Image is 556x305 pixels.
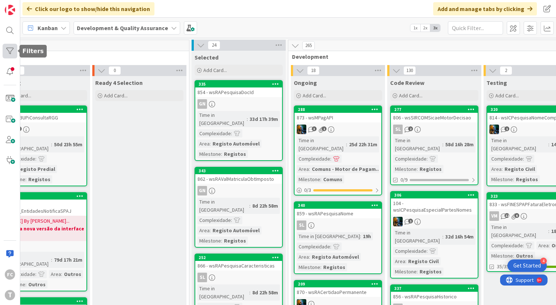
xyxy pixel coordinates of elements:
[195,99,282,109] div: GN
[489,165,502,173] div: Area
[197,150,221,158] div: Milestone
[523,241,524,250] span: :
[489,136,548,152] div: Time in [GEOGRAPHIC_DATA]
[391,113,478,122] div: 806 - wsSIRCOMSicaeMotorDecisao
[2,225,84,240] b: Aguarda nova versão da interface SAP
[297,175,320,183] div: Milestone
[249,288,250,297] span: :
[304,186,311,194] span: 0 / 3
[505,213,509,218] span: 12
[197,198,249,214] div: Time in [GEOGRAPHIC_DATA]
[346,140,347,148] span: :
[26,175,52,183] div: Registos
[408,126,413,131] span: 2
[391,106,478,122] div: 277806 - wsSIRCOMSicaeMotorDecisao
[5,290,15,300] div: T
[295,281,381,287] div: 209
[297,136,346,152] div: Time in [GEOGRAPHIC_DATA]
[38,24,58,32] span: Kanban
[391,192,478,215] div: 306104 - wsICPesquisaEspecialPartesNomes
[295,125,381,134] div: JC
[195,168,282,174] div: 343
[104,92,128,99] span: Add Card...
[310,253,361,261] div: Registo Automóvel
[211,226,261,234] div: Registo Automóvel
[295,106,381,122] div: 288873 - wsMPagAPI
[203,67,227,73] span: Add Card...
[310,165,382,173] div: Comuns - Motor de Pagam...
[295,106,381,113] div: 288
[199,168,282,173] div: 343
[320,263,321,271] span: :
[3,299,86,304] div: 365
[393,217,403,226] img: JC
[77,24,168,32] b: Development & Quality Assurance
[231,129,232,137] span: :
[523,155,524,163] span: :
[394,286,478,291] div: 337
[2,136,51,152] div: Time in [GEOGRAPHIC_DATA]
[108,66,121,75] span: 0
[497,263,509,270] span: 35/35
[197,99,207,109] div: GN
[22,2,154,15] div: Click our logo to show/hide this navigation
[549,241,550,250] span: :
[330,155,331,163] span: :
[405,257,406,265] span: :
[503,165,537,173] div: Registo Civil
[507,259,547,272] div: Open Get Started checklist, remaining modules: 4
[390,105,478,185] a: 277806 - wsSIRCOMSicaeMotorDecisaoSLTime in [GEOGRAPHIC_DATA]:58d 16h 28mComplexidade:Milestone:R...
[3,194,86,199] div: 369
[298,203,381,208] div: 340
[195,254,282,261] div: 252
[197,216,231,224] div: Complexidade
[540,258,547,264] div: 4
[294,105,382,195] a: 288873 - wsMPagAPIJCTime in [GEOGRAPHIC_DATA]:25d 22h 31mComplexidade:Area:Comuns - Motor de Paga...
[309,253,310,261] span: :
[391,285,478,292] div: 337
[537,241,549,250] div: Area
[26,280,47,288] div: Outros
[195,261,282,270] div: 866 - wsRAPesquisaCaracteristicas
[2,252,51,268] div: Time in [GEOGRAPHIC_DATA]
[208,41,220,50] span: 24
[548,140,549,148] span: :
[514,175,540,183] div: Registos
[360,232,361,240] span: :
[489,252,513,260] div: Milestone
[195,168,282,184] div: 343862 - wsRAValMatriculaObtImposto
[51,140,52,148] span: :
[195,167,283,248] a: 343862 - wsRAValMatriculaObtImpostoGNTime in [GEOGRAPHIC_DATA]:8d 22h 58mComplexidade:Area:Regist...
[393,136,442,152] div: Time in [GEOGRAPHIC_DATA]
[393,268,417,276] div: Milestone
[302,41,315,50] span: 265
[297,243,330,251] div: Complexidade
[5,269,15,280] div: FC
[195,254,282,270] div: 252866 - wsRAPesquisaCaracteristicas
[448,21,503,35] input: Quick Filter...
[303,92,326,99] span: Add Card...
[250,202,280,210] div: 8d 22h 58m
[322,126,327,131] span: 1
[400,176,407,184] span: 0/9
[295,202,381,209] div: 340
[391,125,478,134] div: SL
[199,82,282,87] div: 335
[391,285,478,301] div: 337856 - wsRAPesquisaHistorico
[95,79,143,86] span: Ready 4 Selection
[52,140,84,148] div: 50d 23h 55m
[505,126,509,131] span: 1
[297,263,320,271] div: Milestone
[35,155,36,163] span: :
[321,263,347,271] div: Registos
[195,186,282,195] div: GN
[3,107,86,112] div: 233
[35,270,36,278] span: :
[62,270,83,278] div: Outros
[391,192,478,198] div: 306
[248,115,280,123] div: 33d 17h 39m
[514,213,519,218] span: 6
[197,284,249,301] div: Time in [GEOGRAPHIC_DATA]
[391,198,478,215] div: 104 - wsICPesquisaEspecialPartesNomes
[390,79,424,86] span: Code Review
